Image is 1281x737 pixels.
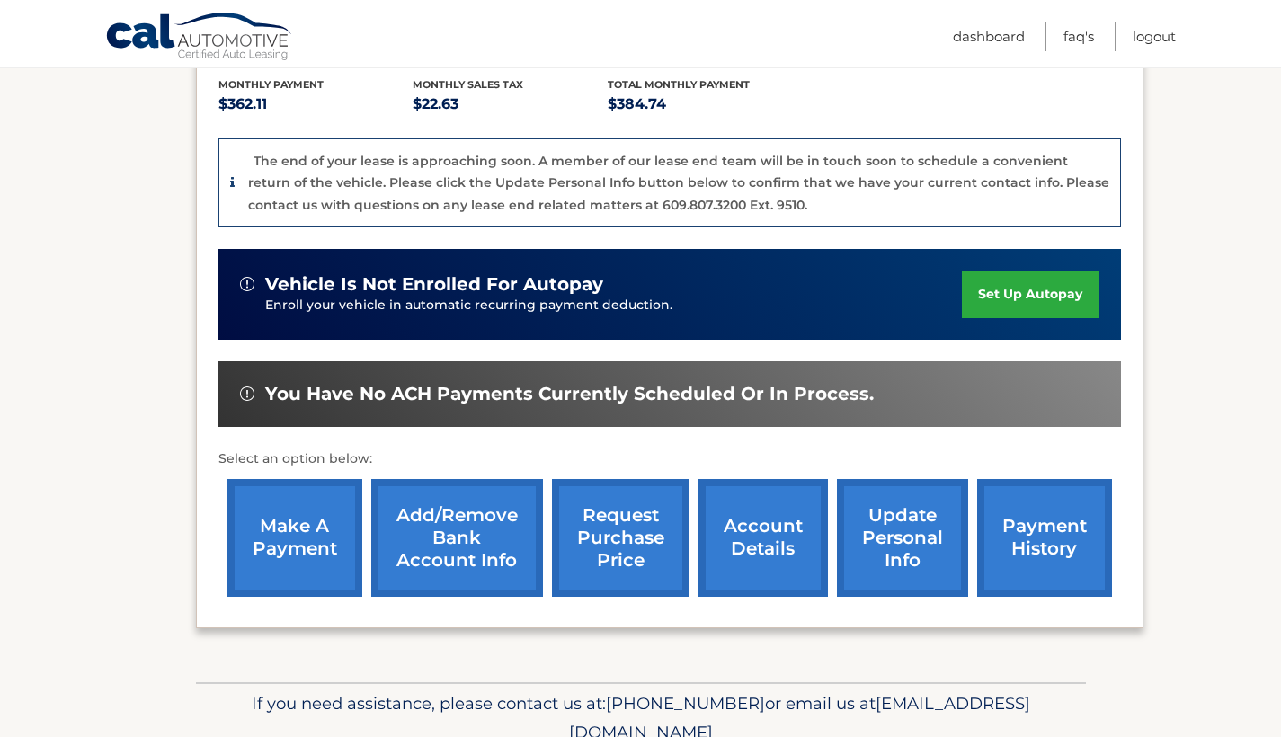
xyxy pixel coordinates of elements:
[240,386,254,401] img: alert-white.svg
[413,78,523,91] span: Monthly sales Tax
[265,296,963,315] p: Enroll your vehicle in automatic recurring payment deduction.
[218,448,1121,470] p: Select an option below:
[265,383,874,405] span: You have no ACH payments currently scheduled or in process.
[1133,22,1176,51] a: Logout
[953,22,1025,51] a: Dashboard
[837,479,968,597] a: update personal info
[552,479,689,597] a: request purchase price
[218,78,324,91] span: Monthly Payment
[962,271,1099,318] a: set up autopay
[608,78,750,91] span: Total Monthly Payment
[608,92,803,117] p: $384.74
[248,153,1109,213] p: The end of your lease is approaching soon. A member of our lease end team will be in touch soon t...
[606,693,765,714] span: [PHONE_NUMBER]
[698,479,828,597] a: account details
[413,92,608,117] p: $22.63
[240,277,254,291] img: alert-white.svg
[371,479,543,597] a: Add/Remove bank account info
[105,12,294,64] a: Cal Automotive
[218,92,414,117] p: $362.11
[1063,22,1094,51] a: FAQ's
[227,479,362,597] a: make a payment
[977,479,1112,597] a: payment history
[265,273,603,296] span: vehicle is not enrolled for autopay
